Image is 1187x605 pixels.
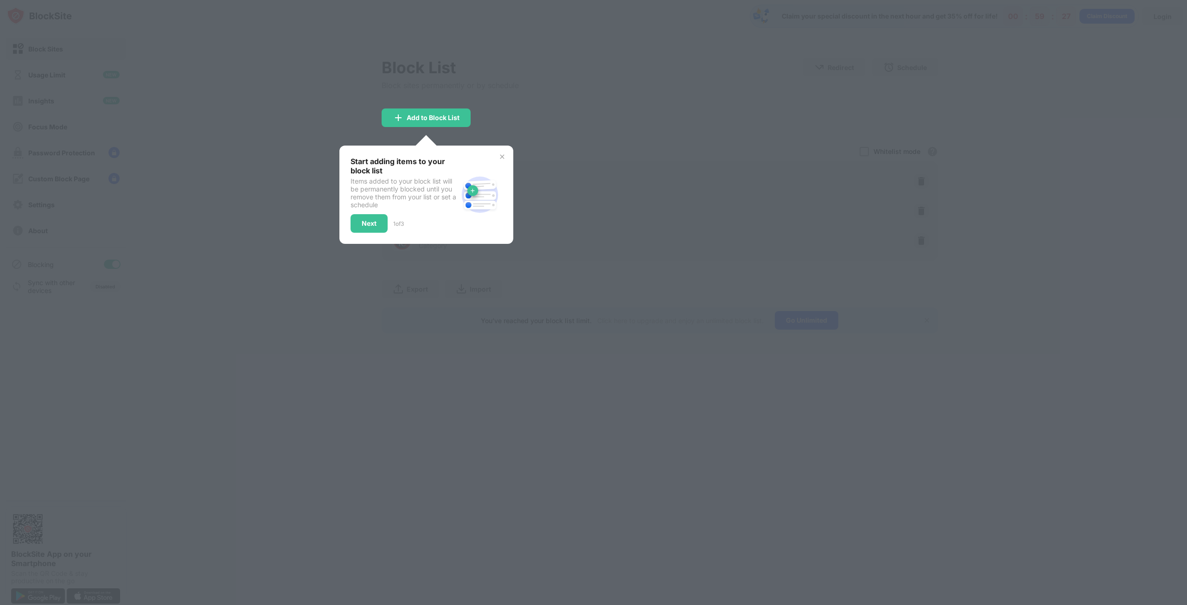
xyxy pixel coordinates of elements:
img: block-site.svg [458,172,502,217]
div: Items added to your block list will be permanently blocked until you remove them from your list o... [351,177,458,209]
div: Add to Block List [407,114,459,121]
div: Next [362,220,377,227]
div: 1 of 3 [393,220,404,227]
img: x-button.svg [498,153,506,160]
div: Start adding items to your block list [351,157,458,175]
